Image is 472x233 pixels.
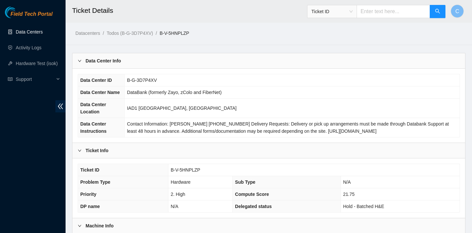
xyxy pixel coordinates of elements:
[75,31,100,36] a: Datacenters
[16,45,42,50] a: Activity Logs
[160,31,189,36] a: B-V-5HNPLZP
[156,31,157,36] span: /
[80,90,120,95] span: Data Center Name
[80,179,110,185] span: Problem Type
[127,78,157,83] span: B-G-3D7P4XV
[435,9,440,15] span: search
[5,7,33,18] img: Akamai Technologies
[127,90,222,95] span: DataBank (formerly Zayo, zColo and FiberNet)
[235,204,272,209] span: Delegated status
[451,5,464,18] button: C
[55,100,66,112] span: double-left
[171,204,178,209] span: N/A
[107,31,153,36] a: Todos (B-G-3D7P4XV)
[78,224,82,228] span: right
[80,78,112,83] span: Data Center ID
[10,11,52,17] span: Field Tech Portal
[103,31,104,36] span: /
[357,5,430,18] input: Enter text here...
[80,102,106,114] span: Data Center Location
[235,192,269,197] span: Compute Score
[5,12,52,20] a: Akamai TechnologiesField Tech Portal
[16,29,43,35] a: Data Centers
[171,167,200,173] span: B-V-5HNPLZP
[127,121,449,134] span: Contact Information: [PERSON_NAME] [PHONE_NUMBER] Delivery Requests: Delivery or pick up arrangem...
[80,192,96,197] span: Priority
[86,222,114,229] b: Machine Info
[16,73,54,86] span: Support
[86,147,108,154] b: Ticket Info
[235,179,255,185] span: Sub Type
[16,61,58,66] a: Hardware Test (isok)
[343,204,384,209] span: Hold - Batched H&E
[343,192,355,197] span: 21.75
[86,57,121,64] b: Data Center Info
[343,179,351,185] span: N/A
[171,192,185,197] span: 2. High
[430,5,445,18] button: search
[80,121,107,134] span: Data Center Instructions
[127,105,236,111] span: IAD1 [GEOGRAPHIC_DATA], [GEOGRAPHIC_DATA]
[78,149,82,152] span: right
[72,143,465,158] div: Ticket Info
[80,204,100,209] span: DP name
[80,167,99,173] span: Ticket ID
[311,7,353,16] span: Ticket ID
[72,53,465,68] div: Data Center Info
[8,77,12,82] span: read
[171,179,191,185] span: Hardware
[455,7,459,15] span: C
[78,59,82,63] span: right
